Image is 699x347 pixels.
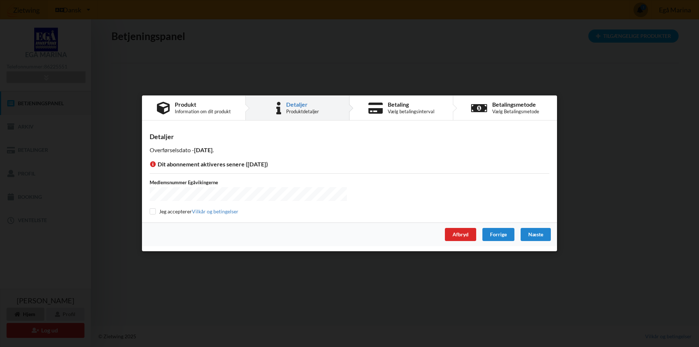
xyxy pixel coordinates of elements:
a: Vilkår og betingelser [192,208,238,214]
div: Produkt [175,102,231,107]
p: Overførselsdato - . [150,146,549,154]
div: Vælg Betalingsmetode [492,109,539,115]
div: Produktdetaljer [286,109,319,115]
label: Medlemsnummer Egåvikingerne [150,179,347,186]
label: Jeg accepterer [150,208,238,214]
div: Betaling [388,102,434,107]
b: [DATE] [194,146,213,153]
span: Dit abonnement aktiveres senere ([DATE]) [150,161,268,167]
div: Detaljer [150,133,549,141]
div: Afbryd [445,228,476,241]
div: Forrige [482,228,514,241]
div: Næste [521,228,551,241]
div: Information om dit produkt [175,109,231,115]
div: Detaljer [286,102,319,107]
div: Vælg betalingsinterval [388,109,434,115]
div: Betalingsmetode [492,102,539,107]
